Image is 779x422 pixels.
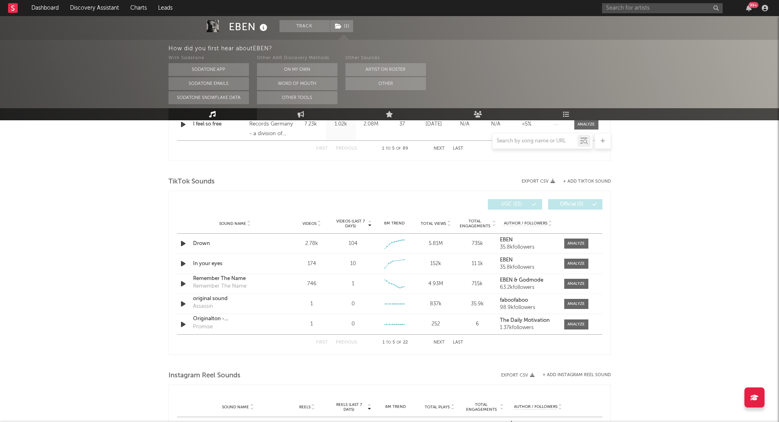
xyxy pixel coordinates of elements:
[169,91,249,104] button: Sodatone Snowflake Data
[222,405,249,410] span: Sound Name
[193,275,277,283] a: Remember The Name
[345,54,426,63] div: Other Sources
[334,219,367,228] span: Videos (last 7 days)
[514,404,557,410] span: Author / Followers
[458,300,496,308] div: 35.9k
[331,402,367,412] span: Reels (last 7 days)
[298,120,324,128] div: 7.23k
[386,147,391,150] span: to
[543,373,611,377] button: + Add Instagram Reel Sound
[293,240,331,248] div: 2.78k
[351,320,355,328] div: 0
[336,340,357,345] button: Previous
[421,221,446,226] span: Total Views
[500,278,543,283] strong: EBEN & Godmode
[388,120,416,128] div: 37
[169,371,240,381] span: Instagram Reel Sounds
[748,2,758,8] div: 99 +
[522,179,555,184] button: Export CSV
[193,315,277,323] div: Originalton - thequotesforyourday
[500,257,556,263] a: EBEN
[193,260,277,268] a: In your eyes
[453,340,463,345] button: Last
[193,240,277,248] a: Drown
[500,318,550,323] strong: The Daily Motivation
[376,404,416,410] div: 6M Trend
[458,320,496,328] div: 6
[330,20,353,32] button: (1)
[328,120,354,128] div: 1.02k
[458,219,491,228] span: Total Engagements
[548,199,602,210] button: Official(0)
[293,320,331,328] div: 1
[229,20,269,33] div: EBEN
[193,323,213,331] div: Promise
[293,280,331,288] div: 746
[500,285,556,290] div: 63.2k followers
[169,177,215,187] span: TikTok Sounds
[500,325,556,331] div: 1.37k followers
[349,240,358,248] div: 104
[351,300,355,308] div: 0
[345,63,426,76] button: Artist on Roster
[257,54,337,63] div: Other A&R Discovery Methods
[500,245,556,250] div: 35.8k followers
[500,298,528,303] strong: faboofaboo
[169,63,249,76] button: Sodatone App
[373,338,417,348] div: 1 5 22
[458,240,496,248] div: 735k
[482,120,509,128] div: N/A
[534,373,611,377] div: + Add Instagram Reel Sound
[299,405,310,410] span: Reels
[330,20,354,32] span: ( 1 )
[358,120,384,128] div: 2.08M
[386,341,391,344] span: to
[464,402,499,412] span: Total Engagements
[193,120,246,128] div: I feel so free
[417,260,454,268] div: 152k
[219,221,246,226] span: Sound Name
[376,220,413,226] div: 6M Trend
[169,54,249,63] div: With Sodatone
[257,91,337,104] button: Other Tools
[500,278,556,283] a: EBEN & Godmode
[397,341,401,344] span: of
[488,199,542,210] button: UGC(22)
[500,265,556,270] div: 35.8k followers
[417,240,454,248] div: 5.81M
[458,260,496,268] div: 11.1k
[302,221,317,226] span: Videos
[425,405,450,410] span: Total Plays
[500,298,556,303] a: faboofaboo
[257,63,337,76] button: On My Own
[500,237,556,243] a: EBEN
[501,373,534,378] button: Export CSV
[513,120,540,128] div: <5%
[169,77,249,90] button: Sodatone Emails
[434,340,445,345] button: Next
[555,179,611,184] button: + Add TikTok Sound
[500,305,556,311] div: 98.9k followers
[293,300,331,308] div: 1
[193,303,213,311] div: Assassin
[553,202,590,207] span: Official ( 0 )
[458,280,496,288] div: 715k
[602,3,723,13] input: Search for artists
[280,20,330,32] button: Track
[193,295,277,303] a: original sound
[293,260,331,268] div: 174
[316,340,328,345] button: First
[500,257,513,263] strong: EBEN
[345,77,426,90] button: Other
[350,260,356,268] div: 10
[493,202,530,207] span: UGC ( 22 )
[500,237,513,243] strong: EBEN
[504,221,547,226] span: Author / Followers
[493,138,578,144] input: Search by song name or URL
[417,280,454,288] div: 4.93M
[500,318,556,323] a: The Daily Motivation
[420,120,447,128] div: [DATE]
